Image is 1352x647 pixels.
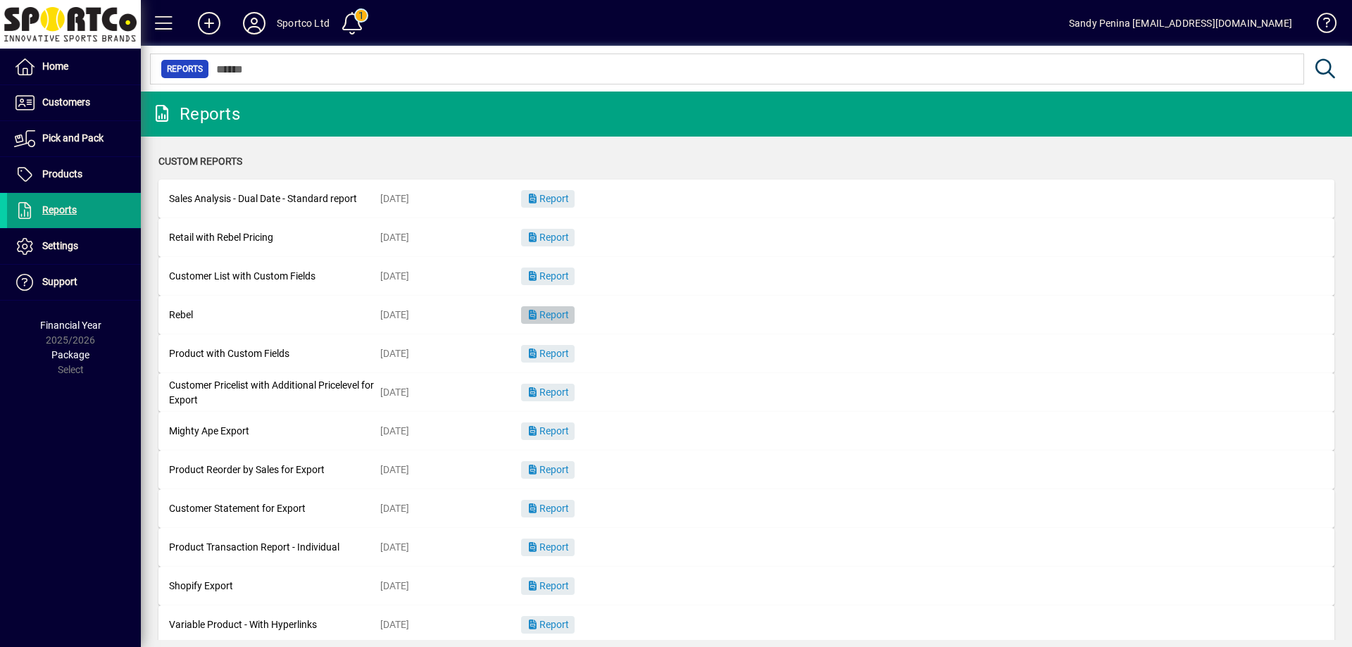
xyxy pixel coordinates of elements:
button: Report [521,500,575,517]
span: Reports [167,62,203,76]
button: Report [521,229,575,246]
button: Report [521,616,575,634]
div: Sales Analysis - Dual Date - Standard report [169,191,380,206]
span: Report [527,425,569,436]
span: Report [527,503,569,514]
button: Add [187,11,232,36]
div: Product Transaction Report - Individual [169,540,380,555]
span: Report [527,270,569,282]
div: Retail with Rebel Pricing [169,230,380,245]
a: Products [7,157,141,192]
span: Support [42,276,77,287]
div: Product Reorder by Sales for Export [169,463,380,477]
button: Report [521,345,575,363]
div: [DATE] [380,617,521,632]
div: [DATE] [380,501,521,516]
div: Customer Statement for Export [169,501,380,516]
div: [DATE] [380,308,521,322]
span: Customers [42,96,90,108]
span: Report [527,580,569,591]
div: Sandy Penina [EMAIL_ADDRESS][DOMAIN_NAME] [1069,12,1292,34]
div: [DATE] [380,540,521,555]
span: Financial Year [40,320,101,331]
a: Settings [7,229,141,264]
button: Report [521,384,575,401]
div: [DATE] [380,230,521,245]
div: Reports [151,103,240,125]
button: Report [521,461,575,479]
div: [DATE] [380,269,521,284]
div: Variable Product - With Hyperlinks [169,617,380,632]
div: [DATE] [380,385,521,400]
a: Home [7,49,141,84]
span: Reports [42,204,77,215]
a: Knowledge Base [1306,3,1334,49]
span: Report [527,619,569,630]
div: [DATE] [380,463,521,477]
span: Report [527,464,569,475]
button: Report [521,268,575,285]
span: Report [527,232,569,243]
button: Profile [232,11,277,36]
span: Products [42,168,82,180]
div: Shopify Export [169,579,380,593]
button: Report [521,577,575,595]
span: Settings [42,240,78,251]
div: Customer Pricelist with Additional Pricelevel for Export [169,378,380,408]
button: Report [521,306,575,324]
a: Pick and Pack [7,121,141,156]
div: Sportco Ltd [277,12,330,34]
div: [DATE] [380,191,521,206]
div: Product with Custom Fields [169,346,380,361]
span: Report [527,309,569,320]
a: Customers [7,85,141,120]
a: Support [7,265,141,300]
button: Report [521,539,575,556]
div: [DATE] [380,424,521,439]
button: Report [521,190,575,208]
span: Report [527,541,569,553]
span: Report [527,348,569,359]
span: Custom Reports [158,156,242,167]
div: Customer List with Custom Fields [169,269,380,284]
span: Pick and Pack [42,132,104,144]
span: Package [51,349,89,360]
div: Mighty Ape Export [169,424,380,439]
div: Rebel [169,308,380,322]
button: Report [521,422,575,440]
span: Report [527,193,569,204]
span: Report [527,387,569,398]
div: [DATE] [380,579,521,593]
span: Home [42,61,68,72]
div: [DATE] [380,346,521,361]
